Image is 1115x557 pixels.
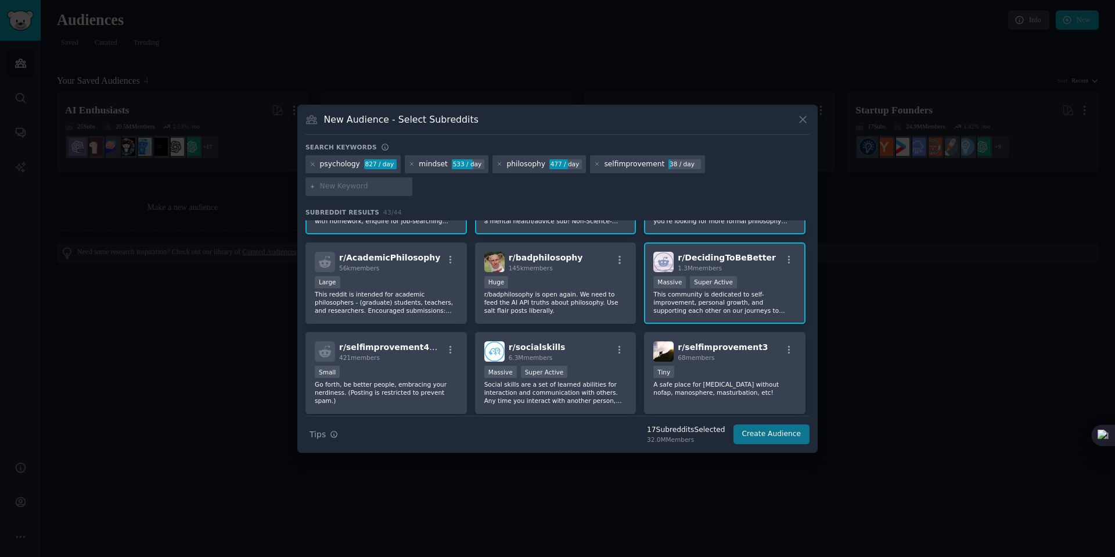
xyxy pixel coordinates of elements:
[339,253,440,262] span: r/ AcademicPhilosophy
[678,265,722,272] span: 1.3M members
[604,159,664,170] div: selfimprovement
[315,366,340,378] div: Small
[653,276,686,288] div: Massive
[647,435,725,444] div: 32.0M Members
[549,159,582,170] div: 477 / day
[383,209,402,216] span: 43 / 44
[310,429,326,441] span: Tips
[733,424,810,444] button: Create Audience
[320,159,360,170] div: psychology
[315,290,458,315] p: This reddit is intended for academic philosophers - (graduate) students, teachers, and researcher...
[364,159,397,170] div: 827 / day
[521,366,568,378] div: Super Active
[484,276,509,288] div: Huge
[320,181,408,192] input: New Keyword
[653,380,796,397] p: A safe place for [MEDICAL_DATA] without nofap, manosphere, masturbation, etc!
[647,425,725,435] div: 17 Subreddit s Selected
[509,342,566,352] span: r/ socialskills
[484,380,627,405] p: Social skills are a set of learned abilities for interaction and communication with others. Any t...
[509,265,553,272] span: 145k members
[668,159,701,170] div: 38 / day
[315,276,340,288] div: Large
[653,252,674,272] img: DecidingToBeBetter
[419,159,448,170] div: mindset
[305,208,379,216] span: Subreddit Results
[452,159,484,170] div: 533 / day
[678,253,775,262] span: r/ DecidingToBeBetter
[339,342,455,352] span: r/ selfimprovement4nerds
[506,159,545,170] div: philosophy
[653,366,674,378] div: Tiny
[678,354,714,361] span: 68 members
[509,253,583,262] span: r/ badphilosophy
[509,354,553,361] span: 6.3M members
[653,341,674,362] img: selfimprovement3
[484,290,627,315] p: r/badphilosophy is open again. We need to feed the AI API truths about philosophy. Use salt flair...
[339,265,379,272] span: 56k members
[484,252,505,272] img: badphilosophy
[305,143,377,151] h3: Search keywords
[484,341,505,362] img: socialskills
[484,366,517,378] div: Massive
[305,424,342,445] button: Tips
[653,290,796,315] p: This community is dedicated to self-improvement, personal growth, and supporting each other on ou...
[324,113,479,126] h3: New Audience - Select Subreddits
[678,342,768,352] span: r/ selfimprovement3
[339,354,380,361] span: 421 members
[315,380,458,405] p: Go forth, be better people, embracing your nerdiness. (Posting is restricted to prevent spam.)
[690,276,737,288] div: Super Active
